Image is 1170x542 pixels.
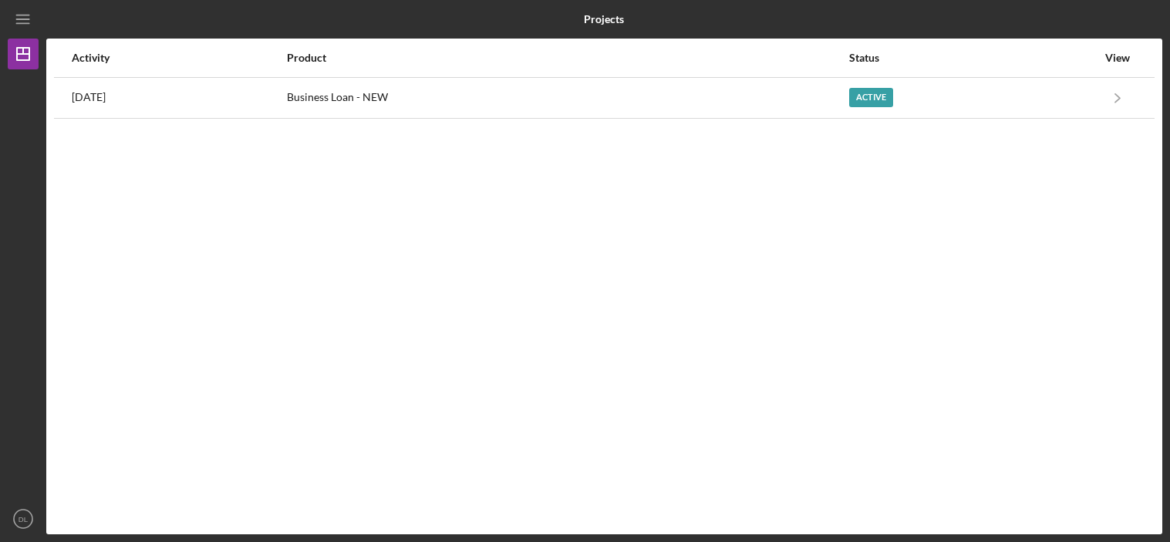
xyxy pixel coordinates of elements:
[19,515,29,523] text: DL
[72,91,106,103] time: 2025-07-18 15:30
[72,52,285,64] div: Activity
[849,88,893,107] div: Active
[584,13,624,25] b: Projects
[849,52,1097,64] div: Status
[1098,52,1137,64] div: View
[287,52,847,64] div: Product
[8,503,39,534] button: DL
[287,79,847,117] div: Business Loan - NEW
